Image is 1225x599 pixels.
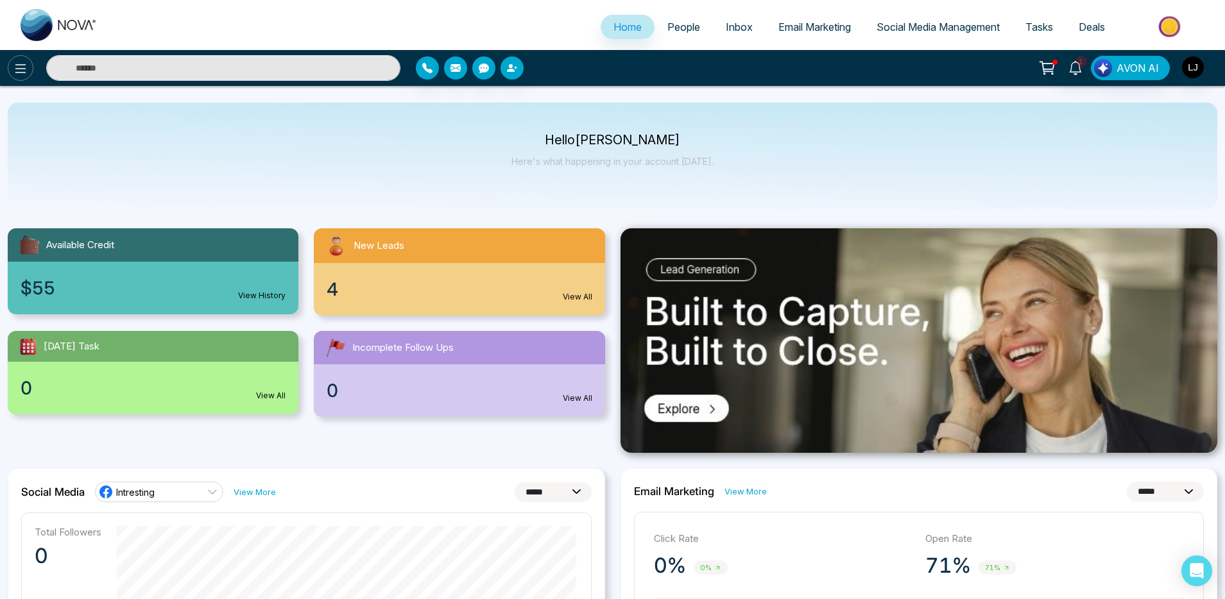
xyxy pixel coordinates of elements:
[327,276,338,303] span: 4
[766,15,864,39] a: Email Marketing
[35,526,101,538] p: Total Followers
[354,239,404,253] span: New Leads
[877,21,1000,33] span: Social Media Management
[654,532,912,546] p: Click Rate
[601,15,655,39] a: Home
[655,15,713,39] a: People
[46,238,114,253] span: Available Credit
[306,331,612,417] a: Incomplete Follow Ups0View All
[352,341,454,355] span: Incomplete Follow Ups
[324,336,347,359] img: followUps.svg
[613,21,642,33] span: Home
[864,15,1013,39] a: Social Media Management
[238,290,286,301] a: View History
[667,21,700,33] span: People
[979,561,1016,575] span: 71%
[1025,21,1053,33] span: Tasks
[1060,56,1091,78] a: 1
[1091,56,1170,80] button: AVON AI
[778,21,851,33] span: Email Marketing
[1181,555,1212,586] div: Open Intercom Messenger
[563,392,592,404] a: View All
[726,21,753,33] span: Inbox
[256,390,286,401] a: View All
[925,532,1184,546] p: Open Rate
[654,553,686,578] p: 0%
[21,9,98,41] img: Nova CRM Logo
[21,274,55,301] span: $55
[694,561,728,575] span: 0%
[234,486,276,498] a: View More
[1124,12,1217,41] img: Market-place.gif
[327,377,338,404] span: 0
[563,291,592,303] a: View All
[21,375,32,401] span: 0
[18,336,39,357] img: todayTask.svg
[1079,21,1105,33] span: Deals
[35,543,101,569] p: 0
[21,485,85,498] h2: Social Media
[1094,59,1112,77] img: Lead Flow
[116,486,155,498] span: Intresting
[634,485,714,498] h2: Email Marketing
[1117,60,1159,76] span: AVON AI
[621,228,1218,453] img: .
[724,485,767,498] a: View More
[1182,56,1204,78] img: User Avatar
[324,233,348,258] img: newLeads.svg
[925,553,971,578] p: 71%
[306,228,612,316] a: New Leads4View All
[18,233,41,257] img: availableCredit.svg
[44,339,99,354] span: [DATE] Task
[511,135,714,146] p: Hello [PERSON_NAME]
[1075,56,1087,67] span: 1
[1066,15,1118,39] a: Deals
[511,156,714,167] p: Here's what happening in your account [DATE].
[1013,15,1066,39] a: Tasks
[713,15,766,39] a: Inbox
